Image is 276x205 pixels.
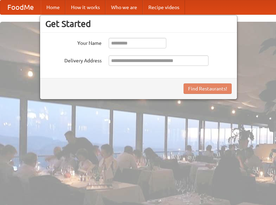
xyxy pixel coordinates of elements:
[65,0,105,14] a: How it works
[105,0,143,14] a: Who we are
[45,55,102,64] label: Delivery Address
[143,0,185,14] a: Recipe videos
[41,0,65,14] a: Home
[184,83,232,94] button: Find Restaurants!
[45,19,232,29] h3: Get Started
[45,38,102,47] label: Your Name
[0,0,41,14] a: FoodMe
